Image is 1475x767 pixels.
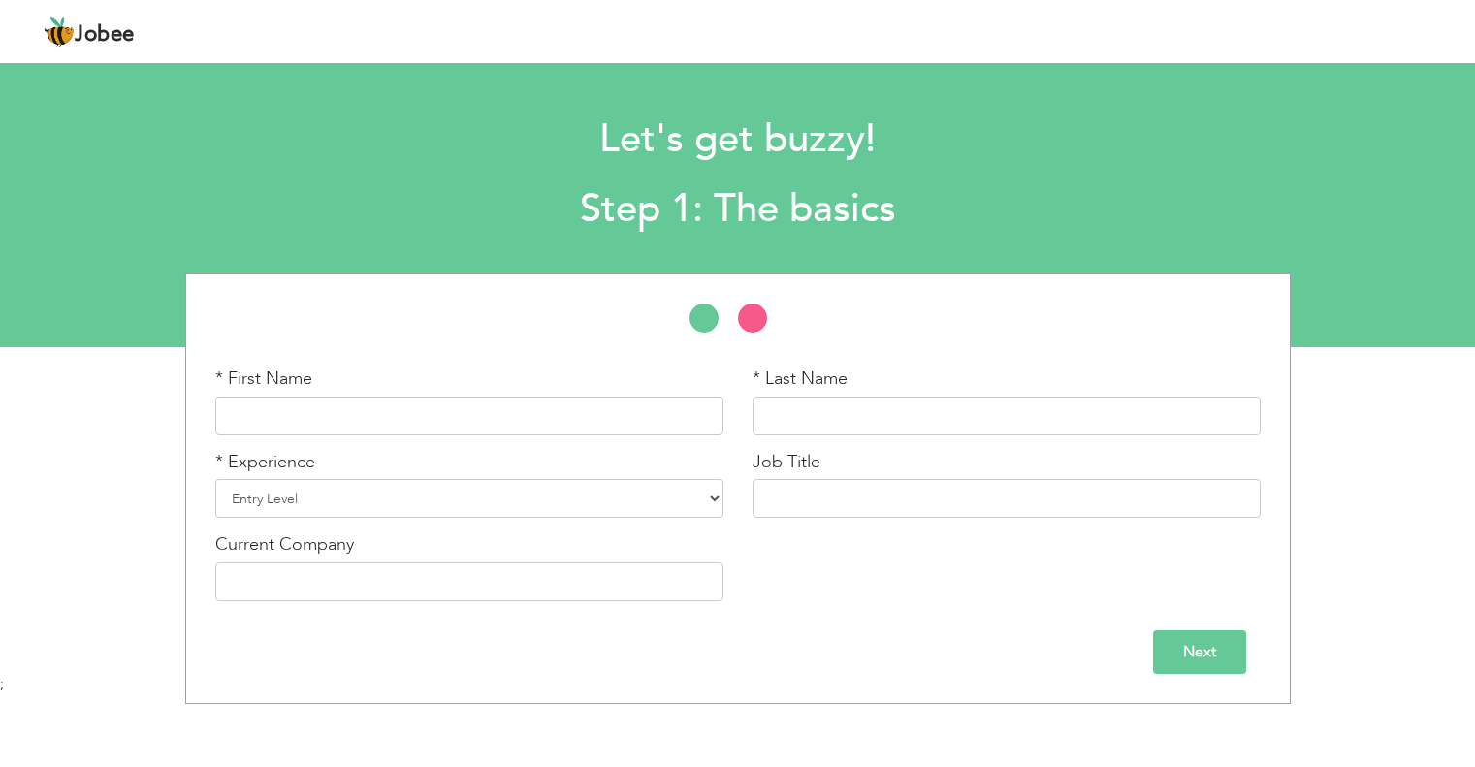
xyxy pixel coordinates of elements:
img: jobee.io [44,16,75,48]
label: * Last Name [753,367,848,392]
label: Current Company [215,532,354,558]
label: * Experience [215,450,315,475]
label: Job Title [753,450,820,475]
span: Jobee [75,24,135,46]
h1: Let's get buzzy! [199,114,1276,165]
label: * First Name [215,367,312,392]
input: Next [1153,630,1246,674]
h2: Step 1: The basics [199,184,1276,235]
